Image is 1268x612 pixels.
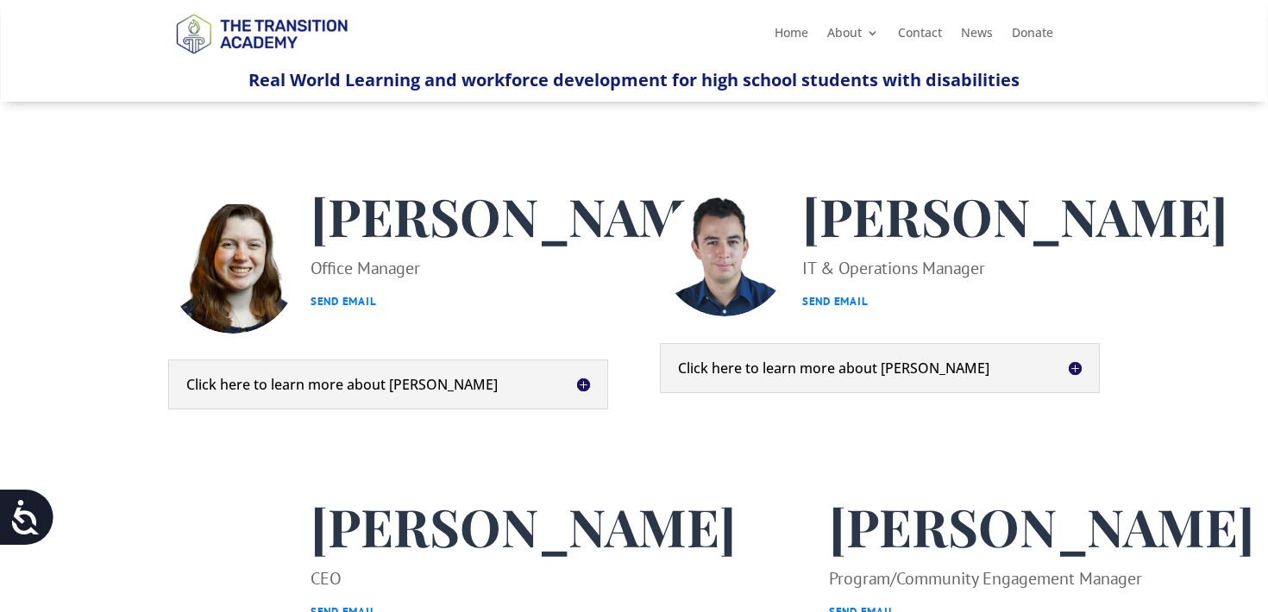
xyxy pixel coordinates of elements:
[678,361,1082,375] h5: Click here to learn more about [PERSON_NAME]
[168,3,355,64] img: TTA Brand_TTA Primary Logo_Horizontal_Light BG
[802,253,1227,317] p: IT & Operations Manager
[168,51,355,67] a: Logo-Noticias
[1012,27,1053,46] a: Donate
[775,27,808,46] a: Home
[311,253,736,317] p: Office Manager
[311,491,736,560] span: [PERSON_NAME]
[802,181,1227,250] span: [PERSON_NAME]
[961,27,993,46] a: News
[311,294,377,309] a: Send Email
[311,181,736,250] span: [PERSON_NAME]
[802,294,869,309] a: Send Email
[186,378,590,391] h5: Click here to learn more about [PERSON_NAME]
[168,187,298,334] img: Heather Jackson
[248,68,1020,91] span: Real World Learning and workforce development for high school students with disabilities
[827,27,879,46] a: About
[898,27,942,46] a: Contact
[829,491,1254,560] span: [PERSON_NAME]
